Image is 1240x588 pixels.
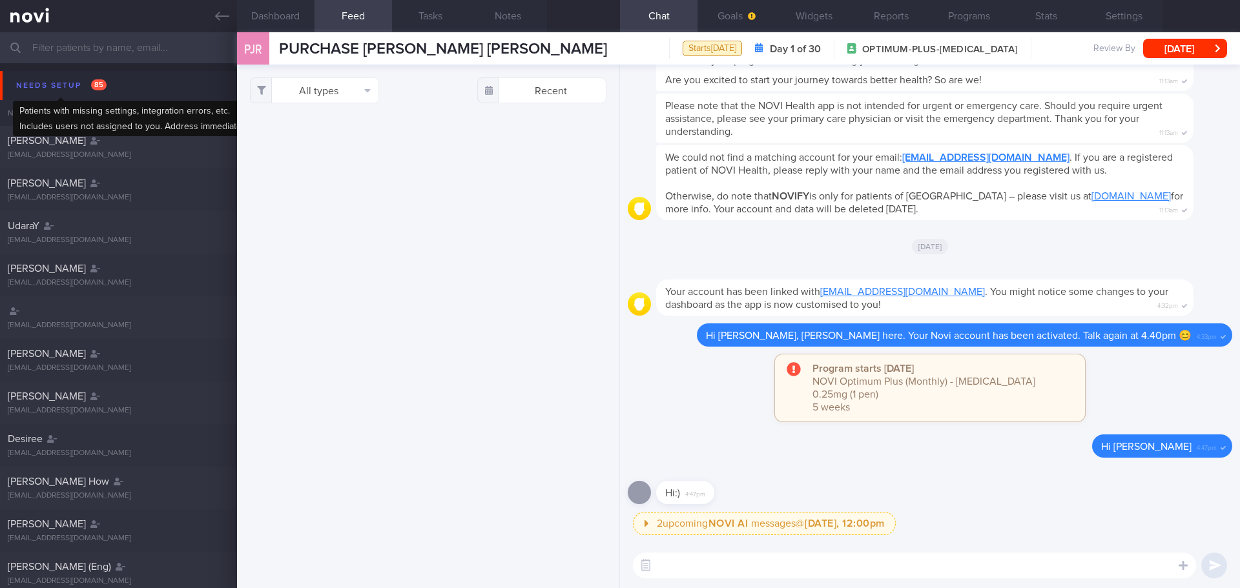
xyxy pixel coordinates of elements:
[902,152,1069,163] a: [EMAIL_ADDRESS][DOMAIN_NAME]
[633,512,896,535] button: 2upcomingNOVI AI messages@[DATE], 12:00pm
[665,287,1168,310] span: Your account has been linked with . You might notice some changes to your dashboard as the app is...
[1197,440,1217,452] span: 4:47pm
[8,150,229,160] div: [EMAIL_ADDRESS][DOMAIN_NAME]
[8,491,229,501] div: [EMAIL_ADDRESS][DOMAIN_NAME]
[1143,39,1227,58] button: [DATE]
[820,287,985,297] a: [EMAIL_ADDRESS][DOMAIN_NAME]
[772,191,809,201] strong: NOVIFY
[1159,74,1178,86] span: 11:13am
[91,79,107,90] span: 85
[8,406,229,416] div: [EMAIL_ADDRESS][DOMAIN_NAME]
[234,25,273,74] div: PJR
[1159,203,1178,215] span: 11:13am
[706,330,1192,341] span: Hi [PERSON_NAME], [PERSON_NAME] here. Your Novi account has been activated. Talk again at 4.40pm 😊
[185,100,237,126] div: Chats
[8,576,229,586] div: [EMAIL_ADDRESS][DOMAIN_NAME]
[812,363,914,374] strong: Program starts [DATE]
[685,487,705,499] span: 4:47pm
[13,77,110,94] div: Needs setup
[8,363,229,373] div: [EMAIL_ADDRESS][DOMAIN_NAME]
[8,221,39,231] span: UdaraY
[8,476,109,487] span: [PERSON_NAME] How
[8,449,229,458] div: [EMAIL_ADDRESS][DOMAIN_NAME]
[1091,191,1171,201] a: [DOMAIN_NAME]
[1197,329,1217,341] span: 4:33pm
[8,278,229,288] div: [EMAIL_ADDRESS][DOMAIN_NAME]
[8,534,229,543] div: [EMAIL_ADDRESS][DOMAIN_NAME]
[665,152,1173,176] span: We could not find a matching account for your email: . If you are a registered patient of NOVI He...
[665,101,1162,137] span: Please note that the NOVI Health app is not intended for urgent or emergency care. Should you req...
[8,519,86,529] span: [PERSON_NAME]
[8,434,43,444] span: Desiree
[812,376,1035,400] span: NOVI Optimum Plus (Monthly) - [MEDICAL_DATA] 0.25mg (1 pen)
[1101,441,1192,452] span: Hi [PERSON_NAME]
[708,518,749,529] strong: NOVI AI
[8,391,86,401] span: [PERSON_NAME]
[665,191,1183,214] span: Otherwise, do note that is only for patients of [GEOGRAPHIC_DATA] – please visit us at for more i...
[812,402,850,412] span: 5 weeks
[770,43,821,56] strong: Day 1 of 30
[250,77,379,103] button: All types
[8,236,229,245] div: [EMAIL_ADDRESS][DOMAIN_NAME]
[8,136,86,146] span: [PERSON_NAME]
[805,518,885,529] strong: [DATE], 12:00pm
[665,488,680,498] span: Hi:)
[683,41,742,57] div: Starts [DATE]
[862,43,1017,56] span: OPTIMUM-PLUS-[MEDICAL_DATA]
[8,349,86,359] span: [PERSON_NAME]
[8,562,111,572] span: [PERSON_NAME] (Eng)
[8,321,229,330] div: [EMAIL_ADDRESS][DOMAIN_NAME]
[8,178,86,188] span: [PERSON_NAME]
[8,263,86,274] span: [PERSON_NAME]
[1093,43,1135,55] span: Review By
[665,75,982,85] span: Are you excited to start your journey towards better health? So are we!
[1159,125,1178,137] span: 11:13am
[279,41,607,57] span: PURCHASE [PERSON_NAME] [PERSON_NAME]
[912,239,949,254] span: [DATE]
[8,193,229,203] div: [EMAIL_ADDRESS][DOMAIN_NAME]
[1157,298,1178,310] span: 4:32pm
